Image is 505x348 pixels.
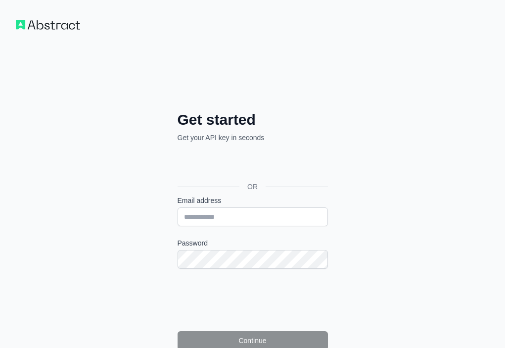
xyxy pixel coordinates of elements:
img: Workflow [16,20,80,30]
h2: Get started [178,111,328,129]
p: Get your API key in seconds [178,133,328,143]
label: Password [178,238,328,248]
iframe: reCAPTCHA [178,281,328,319]
iframe: Przycisk Zaloguj się przez Google [173,153,331,175]
span: OR [239,182,266,192]
label: Email address [178,196,328,205]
